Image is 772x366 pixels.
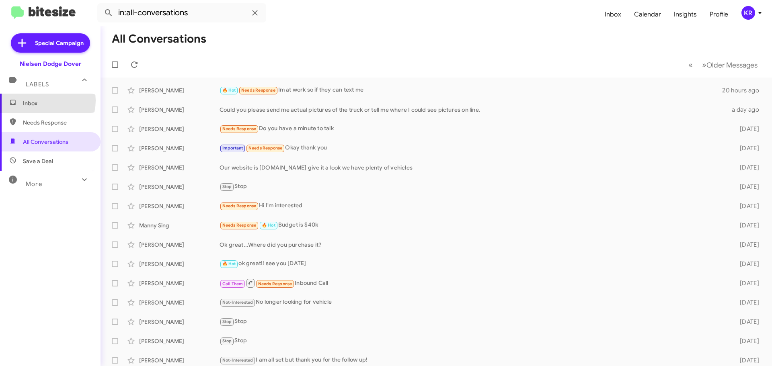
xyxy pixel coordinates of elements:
div: [PERSON_NAME] [139,299,220,307]
a: Inbox [598,3,628,26]
span: Stop [222,338,232,344]
div: [DATE] [727,221,766,229]
span: Stop [222,184,232,189]
div: [DATE] [727,299,766,307]
div: Okay thank you [220,143,727,153]
div: [DATE] [727,125,766,133]
div: Stop [220,336,727,346]
span: « [688,60,693,70]
span: Save a Deal [23,157,53,165]
span: Older Messages [706,61,758,70]
span: Needs Response [222,223,257,228]
div: ok great!! see you [DATE] [220,259,727,268]
span: Labels [26,81,49,88]
button: Next [697,57,762,73]
span: Needs Response [23,119,91,127]
span: Not-Interested [222,300,253,305]
a: Special Campaign [11,33,90,53]
div: [PERSON_NAME] [139,241,220,249]
div: [DATE] [727,279,766,287]
div: [PERSON_NAME] [139,202,220,210]
div: [PERSON_NAME] [139,356,220,364]
div: [PERSON_NAME] [139,164,220,172]
div: [DATE] [727,144,766,152]
div: [PERSON_NAME] [139,318,220,326]
div: Manny Sing [139,221,220,229]
a: Insights [667,3,703,26]
div: [DATE] [727,164,766,172]
span: Needs Response [248,145,283,151]
div: [DATE] [727,260,766,268]
div: [PERSON_NAME] [139,86,220,94]
div: 20 hours ago [722,86,766,94]
span: Important [222,145,243,151]
div: [DATE] [727,202,766,210]
div: [PERSON_NAME] [139,279,220,287]
span: Needs Response [241,88,275,93]
div: Hi I'm interested [220,201,727,211]
div: Ok great...Where did you purchase it? [220,241,727,249]
div: [PERSON_NAME] [139,125,220,133]
span: More [26,180,42,188]
span: » [702,60,706,70]
span: Needs Response [222,126,257,131]
div: KR [741,6,755,20]
span: Special Campaign [35,39,84,47]
span: Stop [222,319,232,324]
div: No longer looking for vehicle [220,298,727,307]
div: [DATE] [727,183,766,191]
span: Needs Response [222,203,257,209]
input: Search [97,3,266,22]
span: Needs Response [258,281,292,286]
a: Profile [703,3,735,26]
a: Calendar [628,3,667,26]
div: [DATE] [727,356,766,364]
div: I am all set but thank you for the follow up! [220,356,727,365]
div: [DATE] [727,337,766,345]
div: Nielsen Dodge Dover [20,60,81,68]
div: Do you have a minute to talk [220,124,727,133]
button: KR [735,6,763,20]
div: [PERSON_NAME] [139,106,220,114]
span: 🔥 Hot [262,223,275,228]
div: Stop [220,182,727,191]
div: Stop [220,317,727,326]
div: Im at work so if they can text me [220,86,722,95]
div: [PERSON_NAME] [139,337,220,345]
span: Inbox [23,99,91,107]
span: All Conversations [23,138,68,146]
div: Budget is $40k [220,221,727,230]
div: [DATE] [727,241,766,249]
span: 🔥 Hot [222,88,236,93]
h1: All Conversations [112,33,206,45]
span: 🔥 Hot [222,261,236,266]
div: [PERSON_NAME] [139,144,220,152]
button: Previous [684,57,698,73]
nav: Page navigation example [684,57,762,73]
div: Our website is [DOMAIN_NAME] give it a look we have plenty of vehicles [220,164,727,172]
div: [DATE] [727,318,766,326]
div: [PERSON_NAME] [139,183,220,191]
div: [PERSON_NAME] [139,260,220,268]
span: Call Them [222,281,243,286]
div: Could you please send me actual pictures of the truck or tell me where I could see pictures on line. [220,106,727,114]
div: a day ago [727,106,766,114]
span: Not-Interested [222,358,253,363]
div: Inbound Call [220,278,727,288]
